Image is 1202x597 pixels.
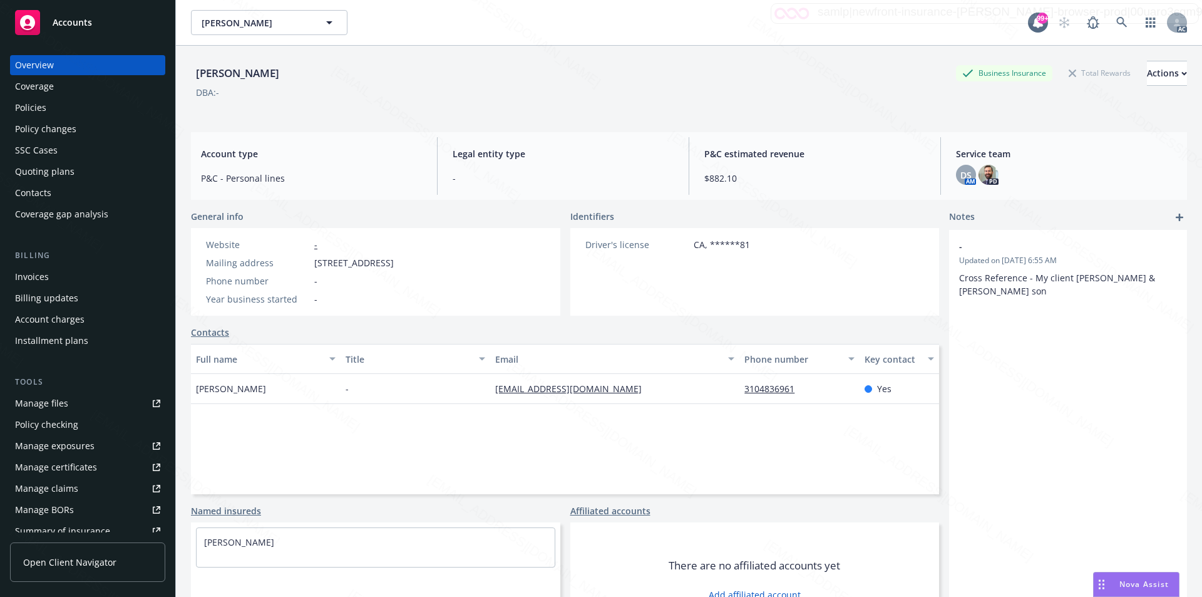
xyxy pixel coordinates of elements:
div: Business Insurance [956,65,1052,81]
a: Overview [10,55,165,75]
span: Identifiers [570,210,614,223]
div: Tools [10,376,165,388]
a: Policy changes [10,119,165,139]
a: add [1172,210,1187,225]
button: Title [341,344,490,374]
div: DBA: - [196,86,219,99]
a: Manage certificates [10,457,165,477]
a: Manage files [10,393,165,413]
a: Coverage gap analysis [10,204,165,224]
span: Cross Reference - My client [PERSON_NAME] & [PERSON_NAME] son [959,272,1158,297]
span: Open Client Navigator [23,556,116,569]
a: [EMAIL_ADDRESS][DOMAIN_NAME] [495,383,652,395]
span: P&C estimated revenue [704,147,925,160]
div: Manage claims [15,479,78,499]
button: [PERSON_NAME] [191,10,347,35]
a: Manage claims [10,479,165,499]
div: Installment plans [15,331,88,351]
div: Actions [1147,61,1187,85]
span: - [314,293,317,306]
div: [PERSON_NAME] [191,65,284,81]
span: There are no affiliated accounts yet [669,558,840,573]
div: Summary of insurance [15,521,110,541]
div: Drag to move [1094,573,1109,596]
button: Email [490,344,739,374]
div: 99+ [1037,13,1048,24]
span: $882.10 [704,172,925,185]
a: Installment plans [10,331,165,351]
a: Policies [10,98,165,118]
div: Manage files [15,393,68,413]
a: [PERSON_NAME] [204,536,274,548]
span: [PERSON_NAME] [202,16,310,29]
div: Phone number [206,274,309,288]
div: Manage BORs [15,500,74,520]
div: Coverage gap analysis [15,204,108,224]
span: DS [960,169,972,182]
span: - [346,382,349,395]
div: Driver's license [585,238,689,251]
span: - [453,172,674,185]
button: Actions [1147,61,1187,86]
a: Quoting plans [10,162,165,182]
a: Summary of insurance [10,521,165,541]
span: Updated on [DATE] 6:55 AM [959,255,1177,266]
span: Nova Assist [1119,579,1169,589]
img: photo [979,165,999,185]
a: Manage exposures [10,436,165,456]
div: Website [206,238,309,251]
a: SSC Cases [10,140,165,160]
div: Policy checking [15,415,78,435]
div: Billing updates [15,288,78,308]
a: Coverage [10,76,165,96]
a: Search [1109,10,1134,35]
div: Coverage [15,76,54,96]
div: Year business started [206,293,309,306]
div: Policy changes [15,119,76,139]
span: P&C - Personal lines [201,172,422,185]
button: Nova Assist [1093,572,1179,597]
div: Account charges [15,309,85,330]
span: General info [191,210,244,223]
div: Title [346,353,471,366]
div: Phone number [744,353,840,366]
a: Affiliated accounts [570,504,650,517]
div: Total Rewards [1062,65,1137,81]
div: Full name [196,353,322,366]
span: Yes [877,382,891,395]
span: Notes [949,210,975,225]
a: Contacts [10,183,165,203]
span: - [314,274,317,288]
a: Start snowing [1052,10,1077,35]
span: Legal entity type [453,147,674,160]
span: Account type [201,147,422,160]
span: Service team [956,147,1177,160]
button: Phone number [739,344,859,374]
div: Mailing address [206,256,309,269]
div: Invoices [15,267,49,287]
div: Key contact [865,353,920,366]
span: [STREET_ADDRESS] [314,256,394,269]
div: Contacts [15,183,51,203]
a: Report a Bug [1081,10,1106,35]
span: [PERSON_NAME] [196,382,266,395]
div: -Updated on [DATE] 6:55 AMCross Reference - My client [PERSON_NAME] & [PERSON_NAME] son [949,230,1187,308]
a: Account charges [10,309,165,330]
a: 3104836961 [744,383,804,395]
div: Email [495,353,721,366]
a: Contacts [191,326,229,339]
a: Manage BORs [10,500,165,520]
a: - [314,239,317,251]
div: Overview [15,55,54,75]
a: Accounts [10,5,165,40]
a: Billing updates [10,288,165,308]
div: Manage exposures [15,436,95,456]
a: Invoices [10,267,165,287]
div: Policies [15,98,46,118]
div: Manage certificates [15,457,97,477]
div: SSC Cases [15,140,58,160]
span: Accounts [53,18,92,28]
a: Switch app [1138,10,1163,35]
button: Full name [191,344,341,374]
